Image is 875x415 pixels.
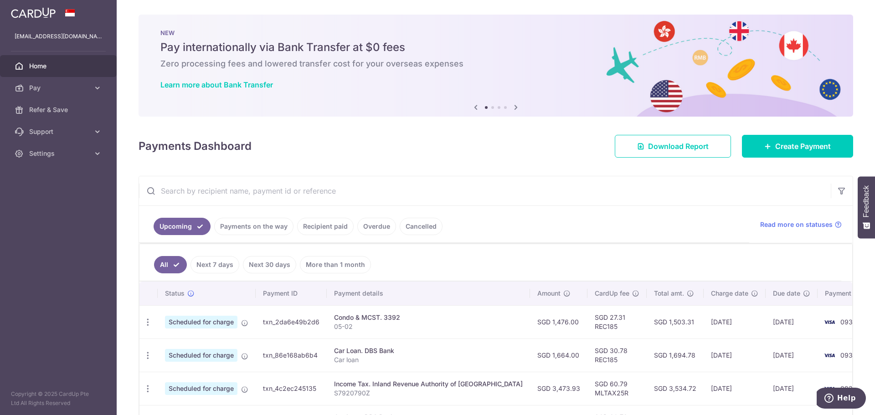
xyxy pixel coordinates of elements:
[160,80,273,89] a: Learn more about Bank Transfer
[29,105,89,114] span: Refer & Save
[256,372,327,405] td: txn_4c2ec245135
[160,29,831,36] p: NEW
[256,282,327,305] th: Payment ID
[154,218,211,235] a: Upcoming
[840,318,856,326] span: 0935
[760,220,833,229] span: Read more on statuses
[587,338,647,372] td: SGD 30.78 REC185
[29,61,89,71] span: Home
[711,289,748,298] span: Charge date
[595,289,629,298] span: CardUp fee
[256,338,327,372] td: txn_86e168ab6b4
[858,176,875,238] button: Feedback - Show survey
[647,305,704,338] td: SGD 1,503.31
[862,185,870,217] span: Feedback
[615,135,731,158] a: Download Report
[537,289,561,298] span: Amount
[139,176,831,205] input: Search by recipient name, payment id or reference
[11,7,56,18] img: CardUp
[29,83,89,92] span: Pay
[530,372,587,405] td: SGD 3,473.93
[334,313,523,322] div: Condo & MCST. 3392
[648,141,709,152] span: Download Report
[160,58,831,69] h6: Zero processing fees and lowered transfer cost for your overseas expenses
[530,305,587,338] td: SGD 1,476.00
[327,282,530,305] th: Payment details
[334,389,523,398] p: S7920790Z
[647,338,704,372] td: SGD 1,694.78
[400,218,443,235] a: Cancelled
[766,338,818,372] td: [DATE]
[704,372,766,405] td: [DATE]
[587,372,647,405] td: SGD 60.79 MLTAX25R
[742,135,853,158] a: Create Payment
[334,346,523,355] div: Car Loan. DBS Bank
[154,256,187,273] a: All
[165,382,237,395] span: Scheduled for charge
[139,15,853,117] img: Bank transfer banner
[190,256,239,273] a: Next 7 days
[357,218,396,235] a: Overdue
[165,349,237,362] span: Scheduled for charge
[334,355,523,364] p: Car loan
[165,289,185,298] span: Status
[256,305,327,338] td: txn_2da6e49b2d6
[530,338,587,372] td: SGD 1,664.00
[820,350,839,361] img: Bank Card
[766,305,818,338] td: [DATE]
[840,351,856,359] span: 0935
[300,256,371,273] a: More than 1 month
[773,289,800,298] span: Due date
[165,316,237,328] span: Scheduled for charge
[587,305,647,338] td: SGD 27.31 REC185
[334,379,523,389] div: Income Tax. Inland Revenue Authority of [GEOGRAPHIC_DATA]
[334,322,523,331] p: 05-02
[29,127,89,136] span: Support
[139,138,252,154] h4: Payments Dashboard
[820,317,839,328] img: Bank Card
[214,218,293,235] a: Payments on the way
[160,40,831,55] h5: Pay internationally via Bank Transfer at $0 fees
[766,372,818,405] td: [DATE]
[297,218,354,235] a: Recipient paid
[15,32,102,41] p: [EMAIL_ADDRESS][DOMAIN_NAME]
[817,388,866,410] iframe: Opens a widget where you can find more information
[29,149,89,158] span: Settings
[647,372,704,405] td: SGD 3,534.72
[243,256,296,273] a: Next 30 days
[704,305,766,338] td: [DATE]
[704,338,766,372] td: [DATE]
[840,384,856,392] span: 0935
[654,289,684,298] span: Total amt.
[775,141,831,152] span: Create Payment
[760,220,842,229] a: Read more on statuses
[820,383,839,394] img: Bank Card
